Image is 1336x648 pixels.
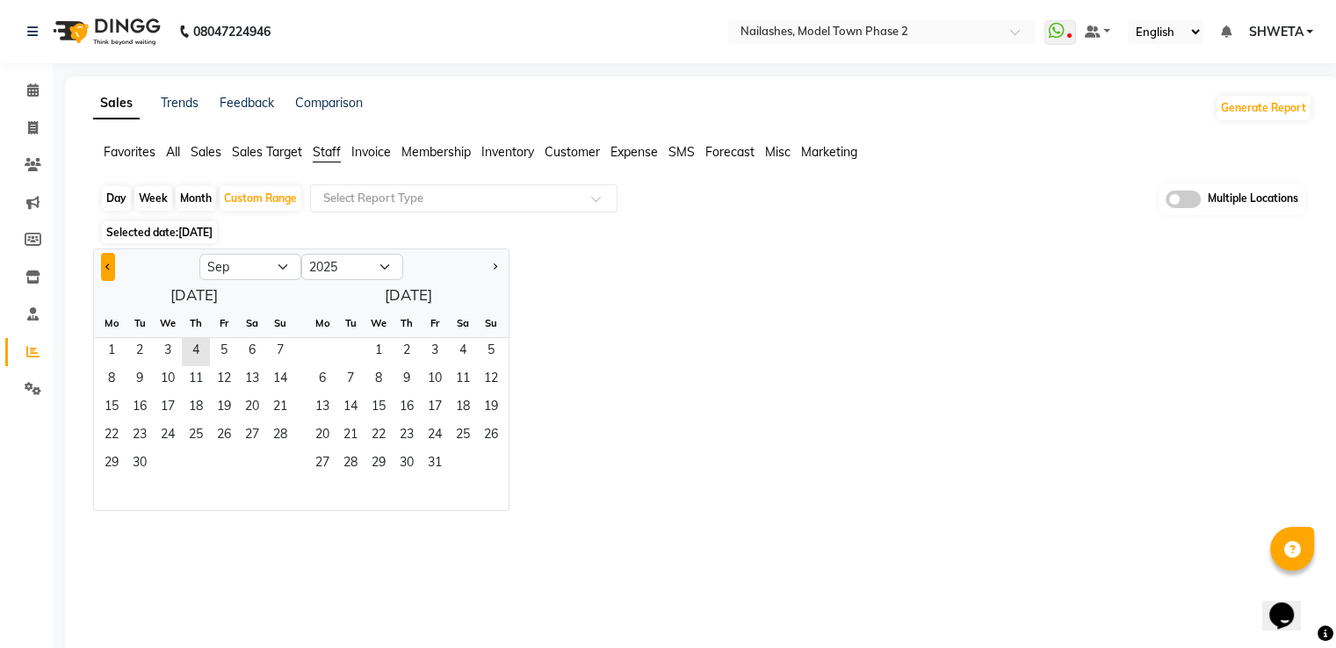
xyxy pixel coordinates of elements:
span: 31 [421,450,449,479]
span: 22 [97,422,126,450]
span: Membership [401,144,471,160]
div: Wednesday, October 15, 2025 [365,394,393,422]
span: 14 [336,394,365,422]
div: Monday, September 1, 2025 [97,338,126,366]
div: Sunday, October 26, 2025 [477,422,505,450]
span: 13 [308,394,336,422]
span: 5 [210,338,238,366]
div: Wednesday, September 3, 2025 [154,338,182,366]
span: 13 [238,366,266,394]
div: Tuesday, October 28, 2025 [336,450,365,479]
span: 3 [154,338,182,366]
div: Saturday, September 13, 2025 [238,366,266,394]
div: Monday, October 13, 2025 [308,394,336,422]
div: Wednesday, September 17, 2025 [154,394,182,422]
div: Saturday, September 27, 2025 [238,422,266,450]
div: Friday, October 24, 2025 [421,422,449,450]
span: 10 [421,366,449,394]
div: Saturday, September 20, 2025 [238,394,266,422]
span: [DATE] [178,226,213,239]
span: 24 [154,422,182,450]
div: Fr [421,309,449,337]
div: Th [182,309,210,337]
div: Su [266,309,294,337]
div: Monday, September 29, 2025 [97,450,126,479]
img: logo [45,7,165,56]
span: Sales Target [232,144,302,160]
span: 27 [308,450,336,479]
b: 08047224946 [193,7,271,56]
div: Saturday, October 18, 2025 [449,394,477,422]
select: Select year [301,254,403,280]
div: Monday, October 6, 2025 [308,366,336,394]
div: Tuesday, September 30, 2025 [126,450,154,479]
span: 18 [182,394,210,422]
span: Forecast [705,144,755,160]
div: Sunday, September 7, 2025 [266,338,294,366]
a: Trends [161,95,199,111]
div: Tuesday, September 23, 2025 [126,422,154,450]
span: 21 [336,422,365,450]
button: Next month [487,253,502,281]
div: Su [477,309,505,337]
div: Monday, September 15, 2025 [97,394,126,422]
iframe: chat widget [1262,578,1318,630]
div: Thursday, October 16, 2025 [393,394,421,422]
span: 15 [365,394,393,422]
span: 2 [393,338,421,366]
div: Sunday, October 19, 2025 [477,394,505,422]
div: Thursday, September 11, 2025 [182,366,210,394]
div: Monday, September 8, 2025 [97,366,126,394]
span: 11 [449,366,477,394]
div: Wednesday, September 24, 2025 [154,422,182,450]
span: 8 [365,366,393,394]
span: 22 [365,422,393,450]
div: Tuesday, September 16, 2025 [126,394,154,422]
span: Marketing [801,144,857,160]
div: Sa [449,309,477,337]
div: Saturday, October 11, 2025 [449,366,477,394]
span: Multiple Locations [1208,191,1298,208]
div: Th [393,309,421,337]
span: 19 [477,394,505,422]
div: Tuesday, October 7, 2025 [336,366,365,394]
span: 30 [393,450,421,479]
span: 2 [126,338,154,366]
div: Sunday, October 5, 2025 [477,338,505,366]
div: Friday, September 12, 2025 [210,366,238,394]
div: Sunday, September 21, 2025 [266,394,294,422]
span: 18 [449,394,477,422]
span: 23 [393,422,421,450]
span: Invoice [351,144,391,160]
span: 15 [97,394,126,422]
div: Month [176,186,216,211]
span: 11 [182,366,210,394]
div: Wednesday, October 22, 2025 [365,422,393,450]
span: 28 [336,450,365,479]
span: 1 [97,338,126,366]
div: Wednesday, October 29, 2025 [365,450,393,479]
span: 25 [449,422,477,450]
div: Week [134,186,172,211]
a: Comparison [295,95,363,111]
span: Expense [610,144,658,160]
div: Thursday, October 2, 2025 [393,338,421,366]
span: 23 [126,422,154,450]
span: 25 [182,422,210,450]
div: Custom Range [220,186,301,211]
div: Fr [210,309,238,337]
span: 9 [126,366,154,394]
span: 6 [238,338,266,366]
div: Mo [97,309,126,337]
div: Friday, October 31, 2025 [421,450,449,479]
span: 9 [393,366,421,394]
div: Sunday, September 28, 2025 [266,422,294,450]
div: Thursday, September 4, 2025 [182,338,210,366]
div: Wednesday, October 1, 2025 [365,338,393,366]
span: SMS [668,144,695,160]
span: 26 [477,422,505,450]
span: 20 [308,422,336,450]
div: Thursday, September 25, 2025 [182,422,210,450]
span: 10 [154,366,182,394]
span: 30 [126,450,154,479]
